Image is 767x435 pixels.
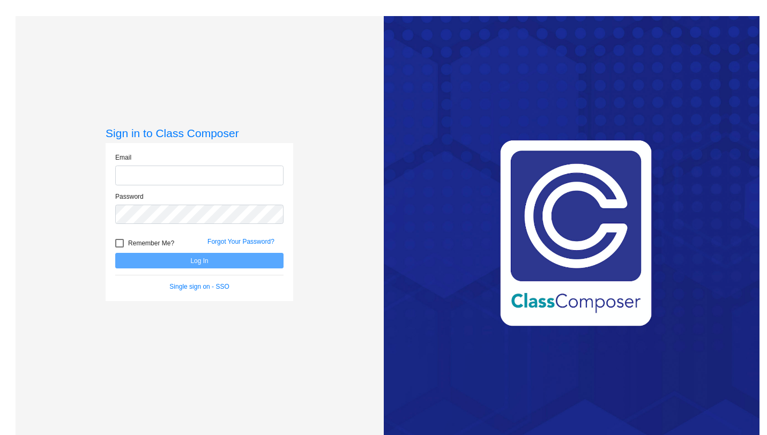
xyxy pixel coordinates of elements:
label: Password [115,192,144,201]
h3: Sign in to Class Composer [106,126,293,140]
button: Log In [115,253,284,268]
a: Single sign on - SSO [169,283,229,290]
label: Email [115,153,131,162]
span: Remember Me? [128,237,174,250]
a: Forgot Your Password? [207,238,274,245]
